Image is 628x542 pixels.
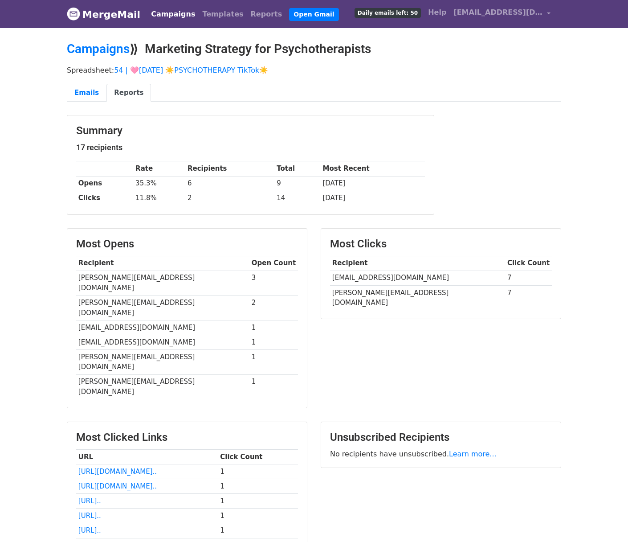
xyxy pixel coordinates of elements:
[453,7,542,18] span: [EMAIL_ADDRESS][DOMAIN_NAME]
[249,374,298,399] td: 1
[249,350,298,375] td: 1
[133,191,185,205] td: 11.8%
[76,271,249,296] td: [PERSON_NAME][EMAIL_ADDRESS][DOMAIN_NAME]
[274,161,320,176] th: Total
[274,176,320,191] td: 9
[505,256,552,271] th: Click Count
[76,143,425,152] h5: 17 recipients
[247,5,286,23] a: Reports
[583,499,628,542] iframe: Chat Widget
[449,450,497,458] a: Learn more...
[76,124,425,137] h3: Summary
[249,256,298,271] th: Open Count
[249,320,298,335] td: 1
[76,238,298,250] h3: Most Opens
[330,256,505,271] th: Recipient
[76,256,249,271] th: Recipient
[218,509,298,523] td: 1
[67,5,140,24] a: MergeMail
[505,271,552,285] td: 7
[185,161,274,176] th: Recipients
[76,450,218,464] th: URL
[249,271,298,296] td: 3
[185,191,274,205] td: 2
[424,4,450,21] a: Help
[78,482,157,490] a: [URL][DOMAIN_NAME]..
[351,4,424,21] a: Daily emails left: 50
[147,5,199,23] a: Campaigns
[67,41,561,57] h2: ⟫ Marketing Strategy for Psychotherapists
[450,4,554,25] a: [EMAIL_ADDRESS][DOMAIN_NAME]
[330,431,552,444] h3: Unsubscribed Recipients
[76,350,249,375] td: [PERSON_NAME][EMAIL_ADDRESS][DOMAIN_NAME]
[330,271,505,285] td: [EMAIL_ADDRESS][DOMAIN_NAME]
[78,512,101,520] a: [URL]..
[67,7,80,21] img: MergeMail logo
[355,8,421,18] span: Daily emails left: 50
[289,8,338,21] a: Open Gmail
[76,191,133,205] th: Clicks
[67,66,561,75] p: Spreadsheet:
[330,285,505,310] td: [PERSON_NAME][EMAIL_ADDRESS][DOMAIN_NAME]
[274,191,320,205] td: 14
[321,191,425,205] td: [DATE]
[76,335,249,349] td: [EMAIL_ADDRESS][DOMAIN_NAME]
[76,176,133,191] th: Opens
[114,66,268,74] a: 54 | 🩷[DATE] ☀️PSYCHOTHERAPY TikTok☀️
[78,497,101,505] a: [URL]..
[78,526,101,534] a: [URL]..
[249,335,298,349] td: 1
[76,431,298,444] h3: Most Clicked Links
[218,523,298,538] td: 1
[249,296,298,320] td: 2
[78,468,157,476] a: [URL][DOMAIN_NAME]..
[76,320,249,335] td: [EMAIL_ADDRESS][DOMAIN_NAME]
[505,285,552,310] td: 7
[76,374,249,399] td: [PERSON_NAME][EMAIL_ADDRESS][DOMAIN_NAME]
[133,176,185,191] td: 35.3%
[67,84,106,102] a: Emails
[218,464,298,479] td: 1
[218,479,298,494] td: 1
[321,176,425,191] td: [DATE]
[133,161,185,176] th: Rate
[185,176,274,191] td: 6
[330,238,552,250] h3: Most Clicks
[67,41,130,56] a: Campaigns
[218,450,298,464] th: Click Count
[321,161,425,176] th: Most Recent
[76,296,249,320] td: [PERSON_NAME][EMAIL_ADDRESS][DOMAIN_NAME]
[106,84,151,102] a: Reports
[199,5,247,23] a: Templates
[218,494,298,509] td: 1
[330,449,552,459] p: No recipients have unsubscribed.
